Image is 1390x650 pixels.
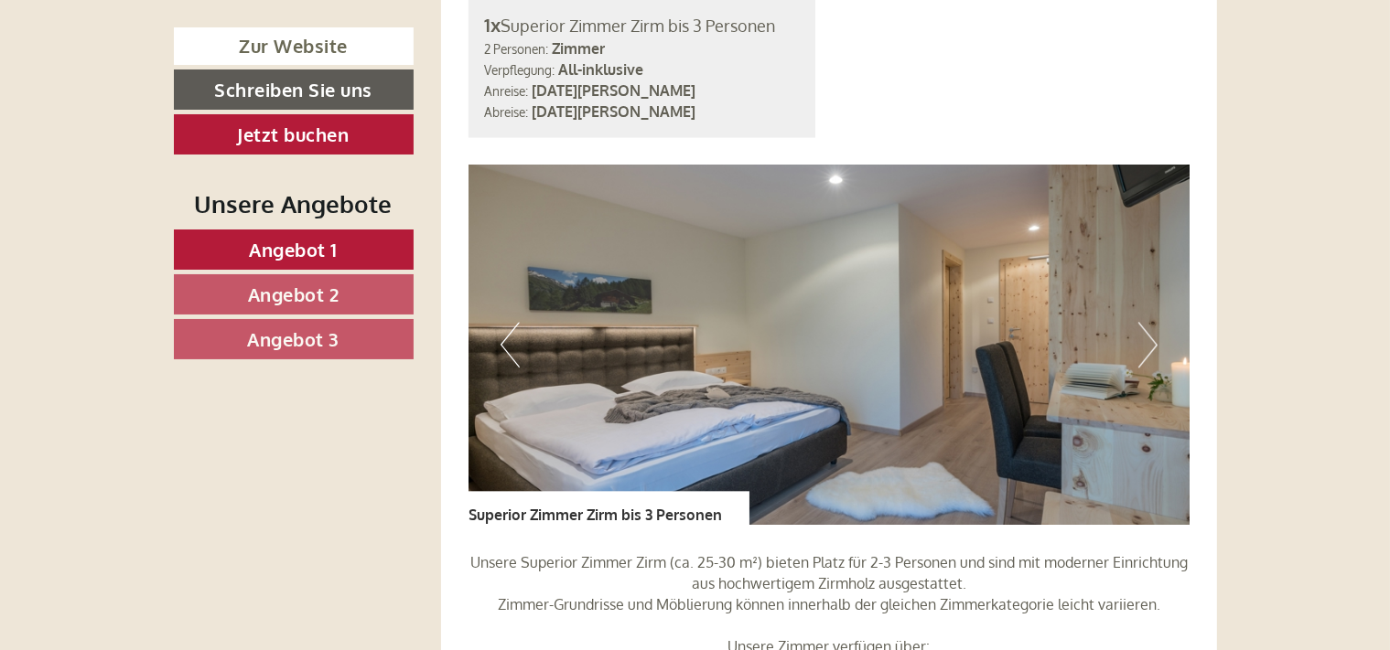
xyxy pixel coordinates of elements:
[501,322,520,368] button: Previous
[484,13,501,37] b: 1x
[318,14,404,45] div: Montag
[27,89,296,101] small: 15:14
[469,491,749,526] div: Superior Zimmer Zirm bis 3 Personen
[484,62,555,78] small: Verpflegung:
[174,69,414,110] a: Schreiben Sie uns
[558,60,643,79] b: All-inklusive
[484,12,800,38] div: Superior Zimmer Zirm bis 3 Personen
[469,165,1190,525] img: image
[27,53,296,68] div: Berghotel Alpenrast
[174,27,414,65] a: Zur Website
[532,102,695,121] b: [DATE][PERSON_NAME]
[484,41,548,57] small: 2 Personen:
[1138,322,1158,368] button: Next
[174,186,414,220] div: Unsere Angebote
[248,282,339,306] span: Angebot 2
[484,83,528,99] small: Anreise:
[174,114,414,155] a: Jetzt buchen
[484,104,528,120] small: Abreise:
[598,474,721,514] button: Senden
[552,39,605,58] b: Zimmer
[14,49,305,105] div: Guten Tag, wie können wir Ihnen helfen?
[249,238,338,261] span: Angebot 1
[247,327,339,351] span: Angebot 3
[532,81,695,100] b: [DATE][PERSON_NAME]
